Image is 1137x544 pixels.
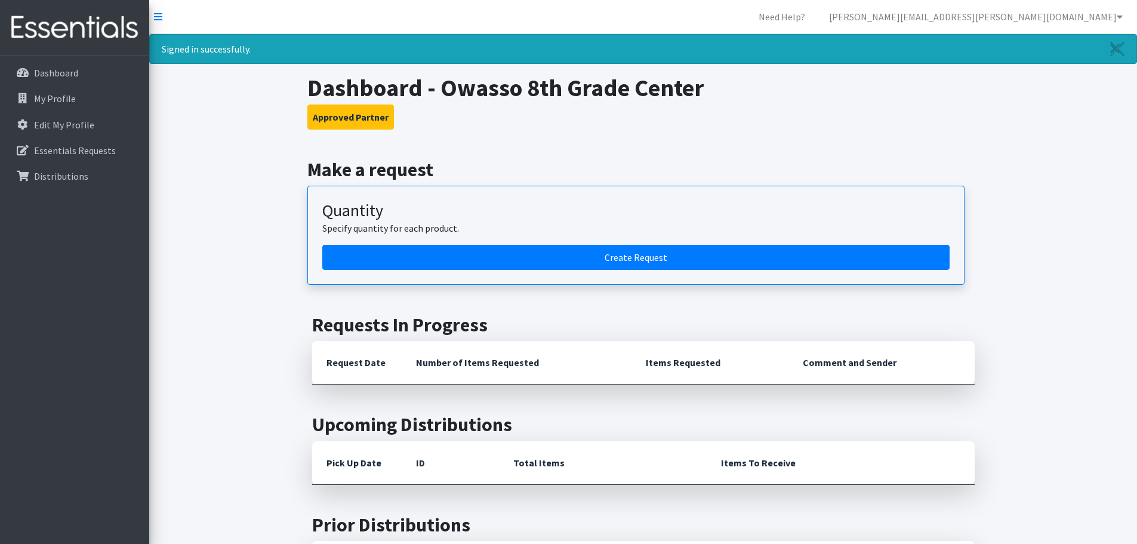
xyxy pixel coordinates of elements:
[149,34,1137,64] div: Signed in successfully.
[5,87,144,110] a: My Profile
[1098,35,1136,63] a: Close
[322,245,950,270] a: Create a request by quantity
[631,341,788,385] th: Items Requested
[312,514,975,536] h2: Prior Distributions
[34,67,78,79] p: Dashboard
[5,8,144,48] img: HumanEssentials
[788,341,974,385] th: Comment and Sender
[34,93,76,105] p: My Profile
[402,441,499,485] th: ID
[322,221,950,235] p: Specify quantity for each product.
[707,441,975,485] th: Items To Receive
[312,341,402,385] th: Request Date
[499,441,707,485] th: Total Items
[5,61,144,85] a: Dashboard
[312,314,975,336] h2: Requests In Progress
[34,119,94,131] p: Edit My Profile
[5,139,144,162] a: Essentials Requests
[749,5,815,29] a: Need Help?
[402,341,632,385] th: Number of Items Requested
[312,413,975,436] h2: Upcoming Distributions
[307,105,394,130] button: Approved Partner
[5,164,144,188] a: Distributions
[307,73,979,102] h1: Dashboard - Owasso 8th Grade Center
[34,145,116,156] p: Essentials Requests
[312,441,402,485] th: Pick Up Date
[5,113,144,137] a: Edit My Profile
[819,5,1132,29] a: [PERSON_NAME][EMAIL_ADDRESS][PERSON_NAME][DOMAIN_NAME]
[34,170,88,182] p: Distributions
[322,201,950,221] h3: Quantity
[307,158,979,181] h2: Make a request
